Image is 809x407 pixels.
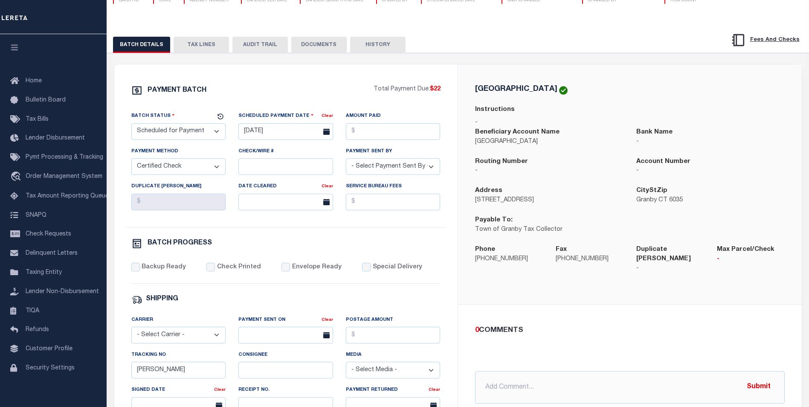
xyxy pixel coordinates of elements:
p: [STREET_ADDRESS] [475,196,623,205]
button: HISTORY [350,37,406,53]
p: [PHONE_NUMBER] [475,255,543,264]
label: Tracking No [131,352,166,359]
a: Clear [429,388,440,392]
span: Check Requests [26,231,71,237]
i: travel_explore [10,172,24,183]
input: $ [346,194,441,210]
a: Clear [322,184,333,189]
input: Add Comment... [475,371,785,404]
button: DOCUMENTS [291,37,347,53]
label: Service Bureau Fees [346,183,402,190]
p: - [636,264,704,273]
label: Scheduled Payment Date [238,112,313,120]
span: Bulletin Board [26,97,66,103]
label: Receipt No. [238,387,270,394]
button: Fees And Checks [728,31,803,49]
label: Duplicate [PERSON_NAME] [131,183,201,190]
span: Tax Amount Reporting Queue [26,193,109,199]
span: Lender Non-Disbursement [26,289,99,295]
p: - [475,118,785,128]
label: Date Cleared [238,183,277,190]
span: Home [26,78,42,84]
h6: PAYMENT BATCH [148,87,206,94]
label: Special Delivery [373,263,422,272]
label: Fax [556,245,567,255]
img: check-icon-green.svg [559,86,568,95]
input: $ [346,327,441,343]
span: Tax Bills [26,116,49,122]
span: Customer Profile [26,346,72,352]
p: - [636,137,785,147]
label: Payment Returned [346,387,398,394]
p: - [717,255,785,264]
label: CityStZip [636,186,667,196]
span: Order Management System [26,174,102,180]
button: BATCH DETAILS [113,37,170,53]
label: Carrier [131,317,153,324]
label: Bank Name [636,128,673,137]
label: Max Parcel/Check [717,245,774,255]
p: Granby CT 6035 [636,196,785,205]
a: Clear [322,114,333,118]
button: Submit [741,378,776,396]
input: $ [346,123,441,140]
label: Beneficiary Account Name [475,128,560,137]
label: Media [346,352,362,359]
span: $22 [430,86,441,92]
p: [PHONE_NUMBER] [556,255,623,264]
p: - [636,166,785,176]
h5: [GEOGRAPHIC_DATA] [475,85,557,93]
label: Signed Date [131,387,165,394]
span: TIQA [26,308,39,314]
h6: BATCH PROGRESS [148,240,212,247]
span: Pymt Processing & Tracking [26,154,103,160]
label: Instructions [475,105,515,115]
label: Envelope Ready [292,263,342,272]
label: Amount Paid [346,113,381,120]
button: AUDIT TRAIL [232,37,288,53]
label: Payable To: [475,215,513,225]
label: Routing Number [475,157,528,167]
label: Postage Amount [346,317,393,324]
span: SNAPQ [26,212,46,218]
div: COMMENTS [475,325,781,336]
span: Lender Disbursement [26,135,85,141]
label: Consignee [238,352,267,359]
label: Address [475,186,502,196]
h6: SHIPPING [146,296,178,303]
p: - [475,166,623,176]
span: 0 [475,327,479,334]
label: Check Printed [217,263,261,272]
label: Batch Status [131,112,175,120]
label: Phone [475,245,495,255]
a: Clear [322,318,333,322]
p: Town of Granby Tax Collector [475,225,623,235]
span: Delinquent Letters [26,250,78,256]
span: Security Settings [26,365,75,371]
button: TAX LINES [174,37,229,53]
label: Payment Sent On [238,317,285,324]
span: Taxing Entity [26,270,62,276]
label: Duplicate [PERSON_NAME] [636,245,704,264]
label: Backup Ready [142,263,186,272]
label: Payment Method [131,148,178,155]
p: Total Payment Due: [374,85,441,94]
label: Check/Wire # [238,148,274,155]
label: Payment Sent By [346,148,392,155]
p: [GEOGRAPHIC_DATA] [475,137,623,147]
input: $ [131,194,226,210]
span: Refunds [26,327,49,333]
label: Account Number [636,157,690,167]
a: Clear [214,388,226,392]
